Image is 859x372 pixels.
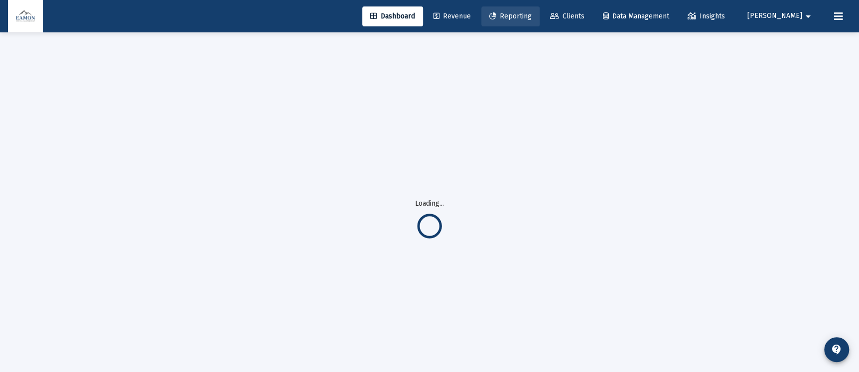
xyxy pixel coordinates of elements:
[542,6,592,26] a: Clients
[550,12,584,20] span: Clients
[747,12,802,20] span: [PERSON_NAME]
[735,6,826,26] button: [PERSON_NAME]
[362,6,423,26] a: Dashboard
[688,12,725,20] span: Insights
[680,6,733,26] a: Insights
[426,6,479,26] a: Revenue
[489,12,532,20] span: Reporting
[15,6,35,26] img: Dashboard
[831,344,843,356] mat-icon: contact_support
[603,12,669,20] span: Data Management
[802,6,814,26] mat-icon: arrow_drop_down
[433,12,471,20] span: Revenue
[481,6,540,26] a: Reporting
[370,12,415,20] span: Dashboard
[595,6,677,26] a: Data Management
